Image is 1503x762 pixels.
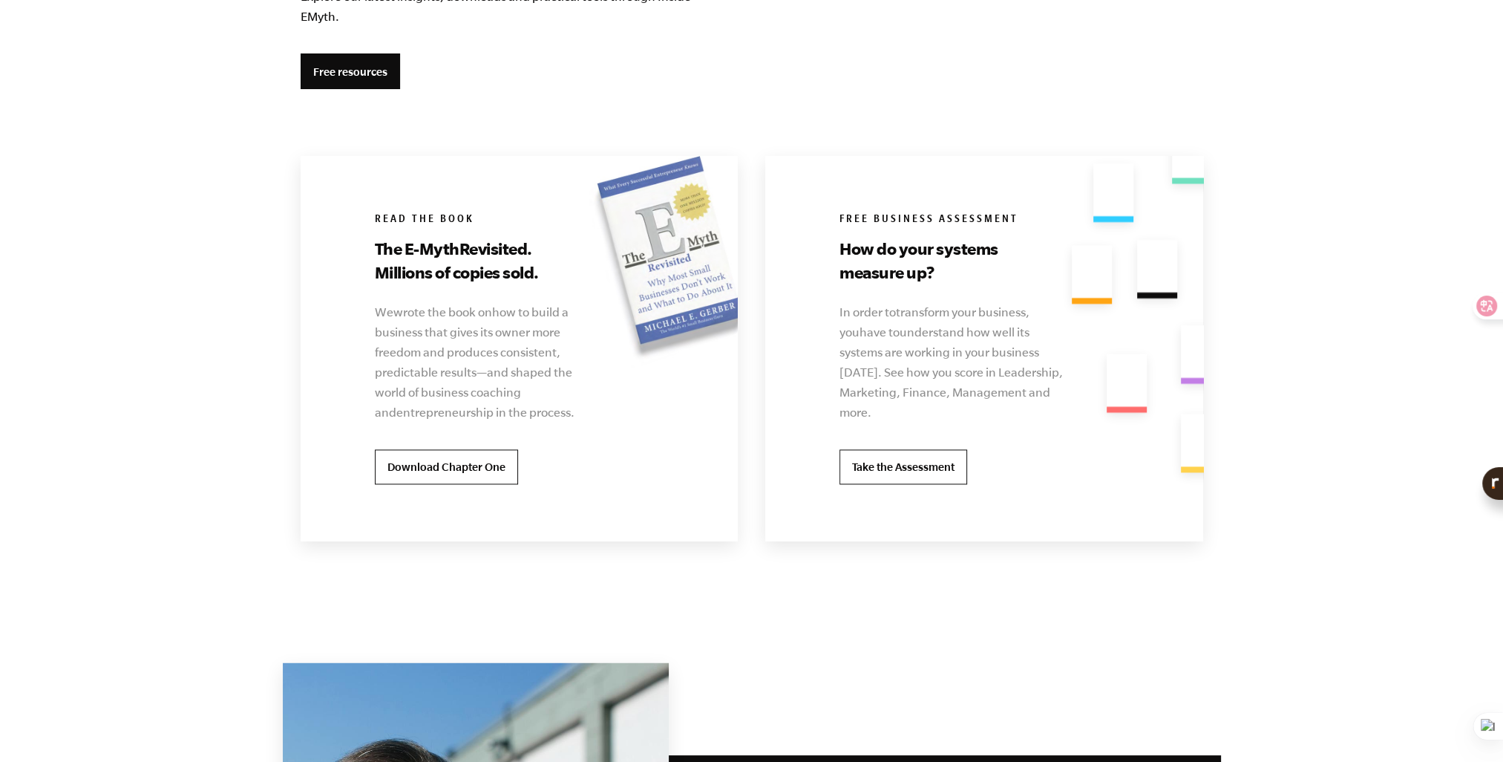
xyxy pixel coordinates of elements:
[375,213,654,228] h6: Read the book
[459,239,528,258] relin-origin: Revisited
[839,213,1119,228] h6: Free Business Assessment
[1429,691,1503,762] div: 聊天小组件
[301,53,400,89] a: Free resources
[839,237,1045,284] h3: How do your systems measure up?
[859,325,900,339] relin-phrase: have to
[375,449,518,485] a: Download Chapter One
[839,305,896,319] relin-phrase: In order to
[1429,691,1503,762] iframe: Chat Widget
[396,406,494,419] relin-origin: entrepreneurship
[496,406,571,419] relin-phrase: in the process
[839,449,967,485] a: Take the Assessment
[393,305,492,319] rb: wrote the book on
[375,239,539,281] relin-hc: The E-Myth . Millions of copies sold.
[375,305,574,419] relin-hc: We how to build a business that gives its owner more freedom and produces consistent, predictable...
[839,305,1063,419] relin-hc: transform your business, you understand how well its systems are working in your business [DATE]....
